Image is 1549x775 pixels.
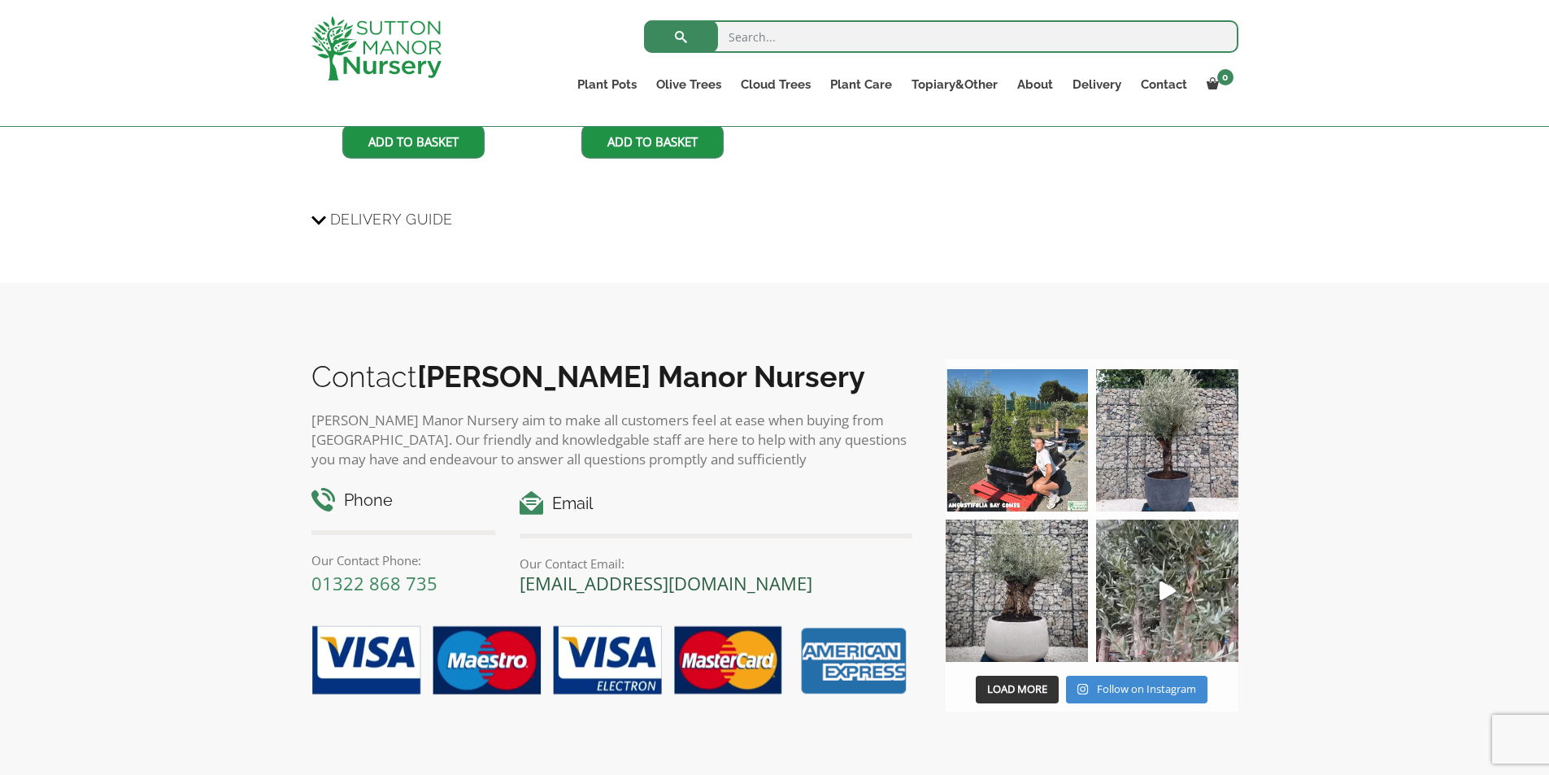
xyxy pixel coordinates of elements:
[644,20,1238,53] input: Search...
[311,488,496,513] h4: Phone
[1160,581,1176,600] svg: Play
[1007,73,1063,96] a: About
[1131,73,1197,96] a: Contact
[646,73,731,96] a: Olive Trees
[581,124,724,159] a: Add to basket: “The Amalfi Pot 100 Colour Charcoal”
[330,204,453,234] span: Delivery Guide
[1066,676,1207,703] a: Instagram Follow on Instagram
[311,551,496,570] p: Our Contact Phone:
[1063,73,1131,96] a: Delivery
[976,676,1059,703] button: Load More
[311,411,913,469] p: [PERSON_NAME] Manor Nursery aim to make all customers feel at ease when buying from [GEOGRAPHIC_D...
[342,124,485,159] a: Add to basket: “The Amalfi Pot 100 Colour Greystone”
[311,359,913,394] h2: Contact
[820,73,902,96] a: Plant Care
[987,681,1047,696] span: Load More
[299,616,913,706] img: payment-options.png
[1096,520,1238,662] img: New arrivals Monday morning of beautiful olive trees 🤩🤩 The weather is beautiful this summer, gre...
[731,73,820,96] a: Cloud Trees
[902,73,1007,96] a: Topiary&Other
[946,369,1088,512] img: Our elegant & picturesque Angustifolia Cones are an exquisite addition to your Bay Tree collectio...
[311,571,437,595] a: 01322 868 735
[520,554,912,573] p: Our Contact Email:
[311,16,442,81] img: logo
[1197,73,1238,96] a: 0
[520,491,912,516] h4: Email
[946,520,1088,662] img: Check out this beauty we potted at our nursery today ❤️‍🔥 A huge, ancient gnarled Olive tree plan...
[417,359,865,394] b: [PERSON_NAME] Manor Nursery
[1097,681,1196,696] span: Follow on Instagram
[1077,683,1088,695] svg: Instagram
[1096,369,1238,512] img: A beautiful multi-stem Spanish Olive tree potted in our luxurious fibre clay pots 😍😍
[1096,520,1238,662] a: Play
[1217,69,1234,85] span: 0
[520,571,812,595] a: [EMAIL_ADDRESS][DOMAIN_NAME]
[568,73,646,96] a: Plant Pots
